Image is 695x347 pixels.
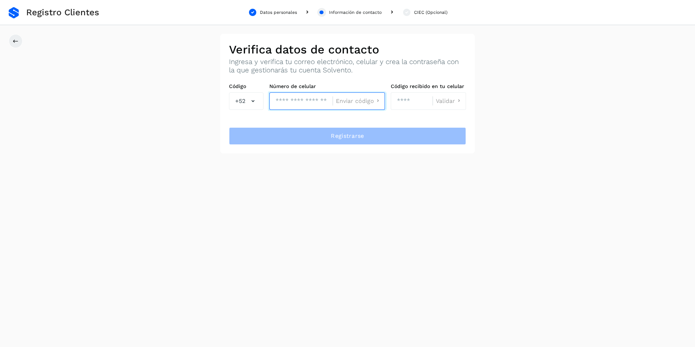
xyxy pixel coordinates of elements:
[336,97,382,105] button: Enviar código
[331,132,364,140] span: Registrarse
[436,98,455,104] span: Validar
[229,83,264,89] label: Código
[414,9,447,16] div: CIEC (Opcional)
[336,98,374,104] span: Enviar código
[391,83,466,89] label: Código recibido en tu celular
[260,9,297,16] div: Datos personales
[229,43,466,56] h2: Verifica datos de contacto
[329,9,382,16] div: Información de contacto
[229,58,466,75] p: Ingresa y verifica tu correo electrónico, celular y crea la contraseña con la que gestionarás tu ...
[269,83,385,89] label: Número de celular
[229,127,466,145] button: Registrarse
[436,97,463,105] button: Validar
[26,7,99,18] span: Registro Clientes
[235,97,245,105] span: +52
